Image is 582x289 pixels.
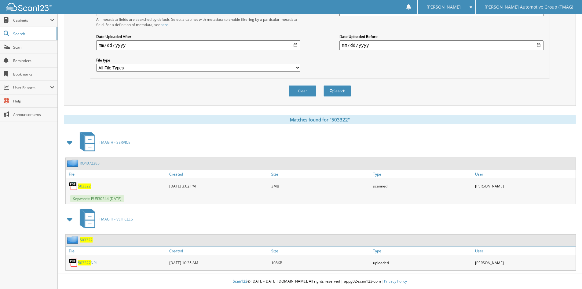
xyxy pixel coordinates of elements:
[339,40,544,50] input: end
[66,170,168,178] a: File
[96,57,300,63] label: File type
[67,159,80,167] img: folder2.png
[270,180,372,192] div: 3MB
[96,17,300,27] div: All metadata fields are searched by default. Select a cabinet with metadata to enable filtering b...
[372,247,474,255] a: Type
[474,257,576,269] div: [PERSON_NAME]
[372,180,474,192] div: scanned
[270,170,372,178] a: Size
[474,170,576,178] a: User
[384,279,407,284] a: Privacy Policy
[78,260,97,265] a: 503322NRL
[69,181,78,191] img: PDF.png
[289,85,316,97] button: Clear
[13,72,54,77] span: Bookmarks
[372,170,474,178] a: Type
[64,115,576,124] div: Matches found for "503322"
[76,207,133,231] a: TMAG H - VEHICLES
[168,257,270,269] div: [DATE] 10:35 AM
[67,236,80,244] img: folder2.png
[80,161,100,166] a: RO4072385
[13,98,54,104] span: Help
[78,260,91,265] span: 503322
[13,31,53,36] span: Search
[13,112,54,117] span: Announcements
[96,40,300,50] input: start
[160,22,168,27] a: here
[99,140,130,145] span: TMAG H - SERVICE
[76,130,130,154] a: TMAG H - SERVICE
[13,45,54,50] span: Scan
[270,247,372,255] a: Size
[78,183,91,189] a: 503322
[270,257,372,269] div: 108KB
[69,258,78,267] img: PDF.png
[551,260,582,289] iframe: Chat Widget
[99,217,133,222] span: TMAG H - VEHICLES
[58,274,582,289] div: © [DATE]-[DATE] [DOMAIN_NAME]. All rights reserved | appg02-scan123-com |
[6,3,52,11] img: scan123-logo-white.svg
[372,257,474,269] div: uploaded
[96,34,300,39] label: Date Uploaded After
[66,247,168,255] a: File
[324,85,351,97] button: Search
[13,18,50,23] span: Cabinets
[426,5,461,9] span: [PERSON_NAME]
[474,247,576,255] a: User
[13,85,50,90] span: User Reports
[339,34,544,39] label: Date Uploaded Before
[70,195,124,202] span: Keywords: PU530244 [DATE]
[13,58,54,63] span: Reminders
[168,180,270,192] div: [DATE] 3:02 PM
[168,247,270,255] a: Created
[233,279,247,284] span: Scan123
[474,180,576,192] div: [PERSON_NAME]
[168,170,270,178] a: Created
[485,5,573,9] span: [PERSON_NAME] Automotive Group (TMAG)
[80,237,93,243] a: 503322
